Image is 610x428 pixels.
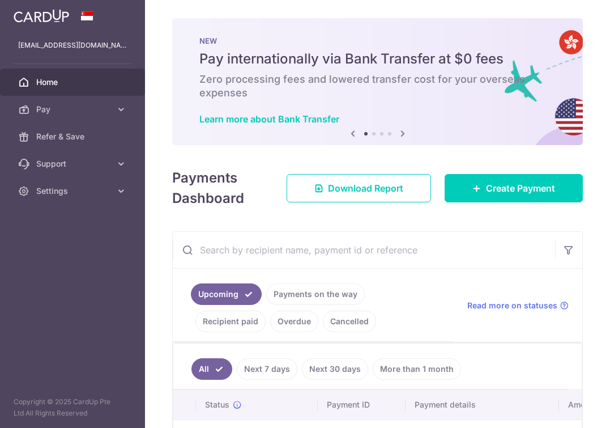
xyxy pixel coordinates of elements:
a: Create Payment [445,174,583,202]
span: Home [36,77,111,88]
h6: Zero processing fees and lowered transfer cost for your overseas expenses [199,73,556,100]
h4: Payments Dashboard [172,168,266,209]
a: Download Report [287,174,431,202]
a: More than 1 month [373,358,461,380]
span: Pay [36,104,111,115]
p: NEW [199,36,556,45]
a: Upcoming [191,283,262,305]
a: Payments on the way [266,283,365,305]
a: Next 30 days [302,358,368,380]
th: Payment ID [318,390,406,419]
a: Cancelled [323,311,376,332]
h5: Pay internationally via Bank Transfer at $0 fees [199,50,556,68]
a: Learn more about Bank Transfer [199,113,339,125]
span: Read more on statuses [467,300,557,311]
img: CardUp [14,9,69,23]
a: Read more on statuses [467,300,569,311]
a: Recipient paid [195,311,266,332]
p: [EMAIL_ADDRESS][DOMAIN_NAME] [18,40,127,51]
input: Search by recipient name, payment id or reference [173,232,555,268]
span: Support [36,158,111,169]
img: Bank transfer banner [172,18,583,145]
a: All [191,358,232,380]
span: Settings [36,185,111,197]
span: Amount [568,399,597,410]
a: Overdue [270,311,318,332]
span: Status [205,399,229,410]
th: Payment details [406,390,559,419]
a: Next 7 days [237,358,297,380]
span: Download Report [328,181,403,195]
span: Create Payment [486,181,555,195]
span: Refer & Save [36,131,111,142]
